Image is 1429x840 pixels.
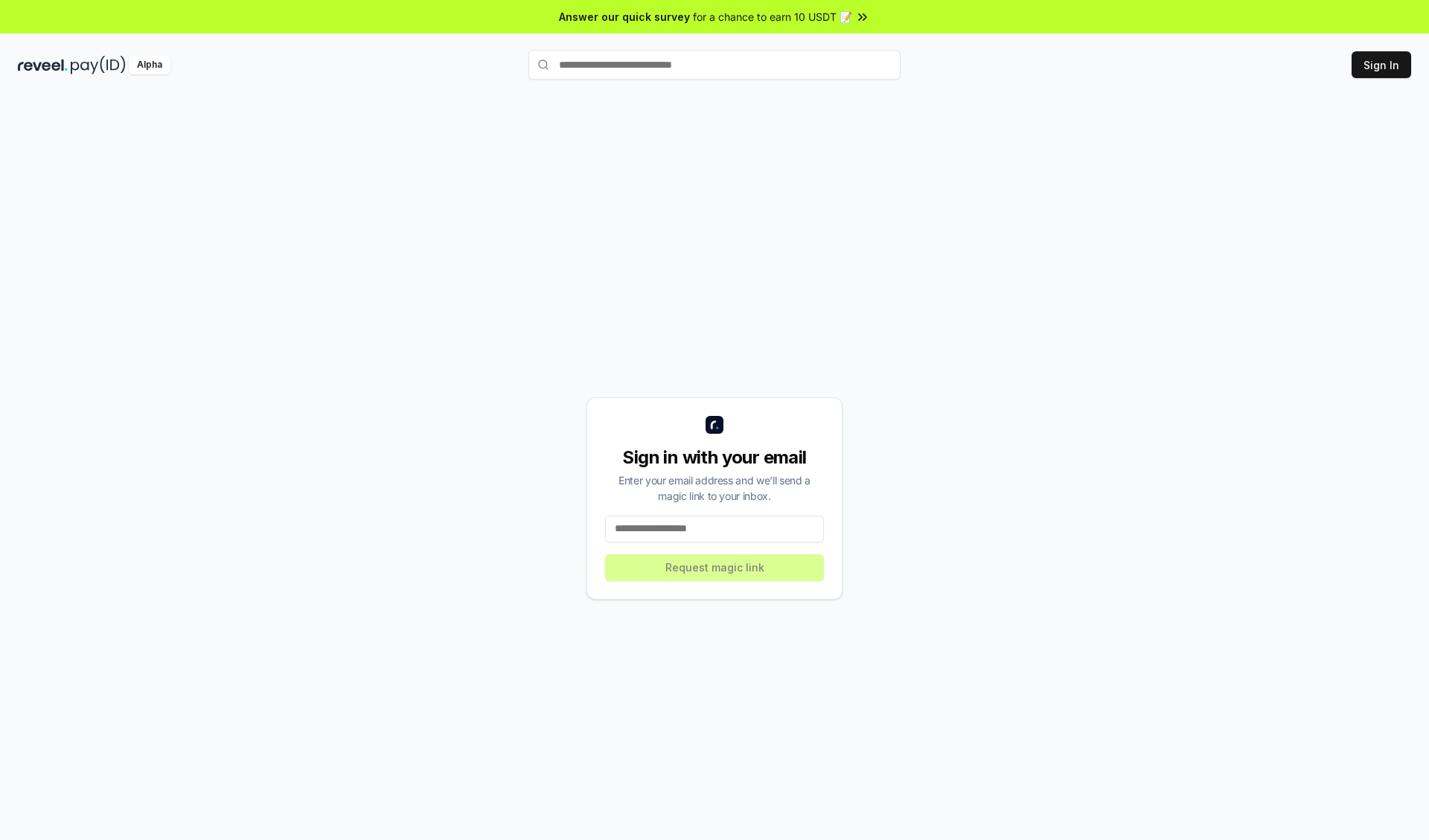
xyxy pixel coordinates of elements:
img: logo_small [706,416,723,434]
div: Enter your email address and we’ll send a magic link to your inbox. [605,472,824,504]
span: for a chance to earn 10 USDT 📝 [693,9,852,25]
div: Alpha [129,56,170,74]
div: Sign in with your email [605,446,824,469]
span: Answer our quick survey [559,9,690,25]
button: Sign In [1352,51,1411,78]
img: reveel_dark [18,56,68,74]
img: pay_id [71,56,126,74]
